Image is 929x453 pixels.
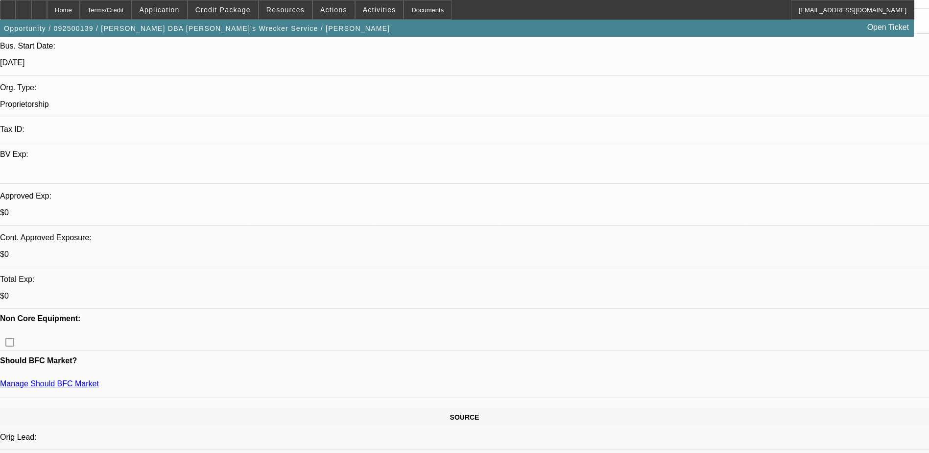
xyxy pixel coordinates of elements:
[4,25,390,32] span: Opportunity / 092500139 / [PERSON_NAME] DBA [PERSON_NAME]'s Wrecker Service / [PERSON_NAME]
[320,6,347,14] span: Actions
[266,6,305,14] span: Resources
[259,0,312,19] button: Resources
[313,0,355,19] button: Actions
[195,6,251,14] span: Credit Package
[356,0,404,19] button: Activities
[863,19,913,36] a: Open Ticket
[139,6,179,14] span: Application
[363,6,396,14] span: Activities
[132,0,187,19] button: Application
[188,0,258,19] button: Credit Package
[450,413,479,421] span: SOURCE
